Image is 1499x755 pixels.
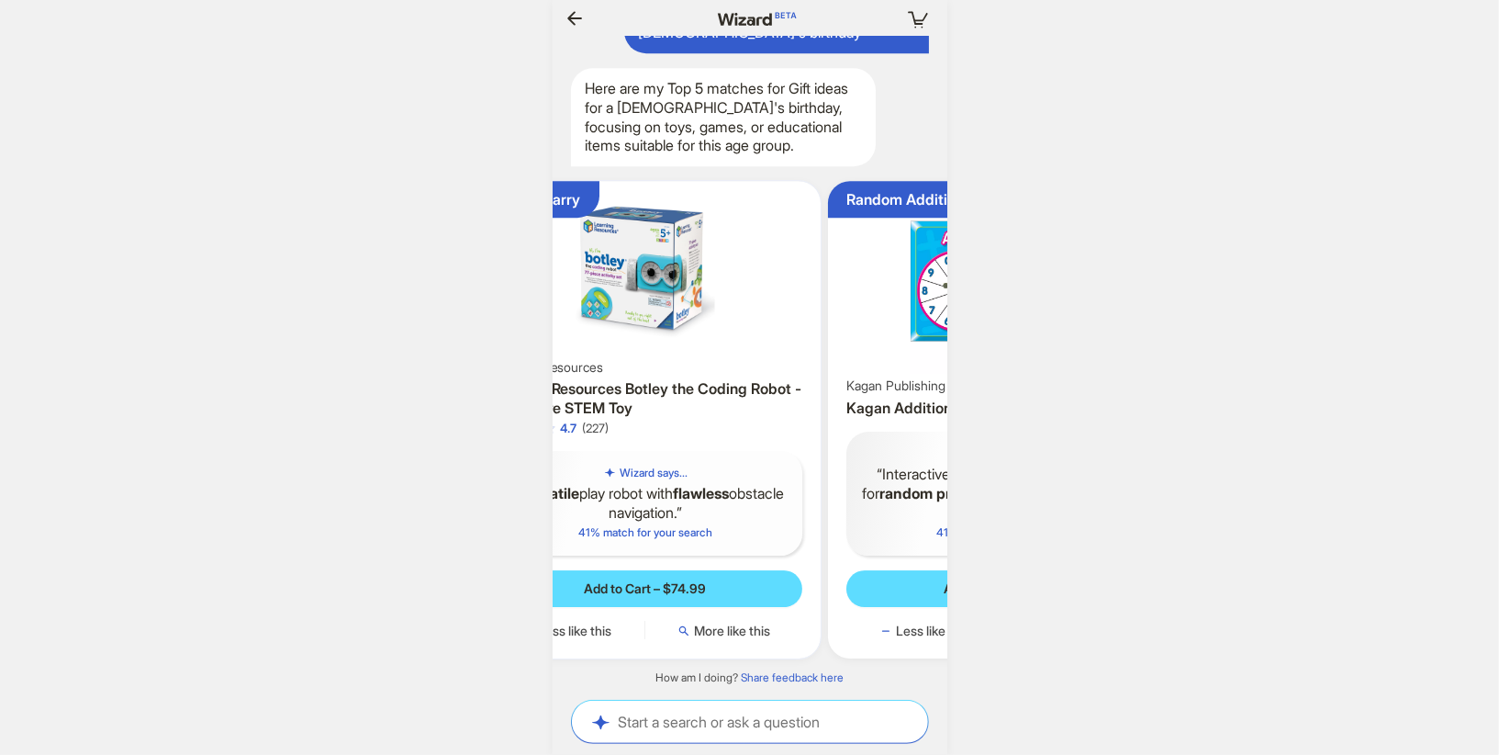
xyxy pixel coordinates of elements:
span: Kagan Publishing [846,377,945,394]
button: More like this [645,622,802,640]
b: flawless [673,484,729,502]
div: How am I doing? [553,670,947,685]
span: Add to Cart – $74.99 [584,580,706,597]
div: (227) [583,421,610,436]
span: Add to Cart – $10.47 [944,580,1063,597]
div: 4.7 [561,421,577,436]
button: Less like this [488,622,645,640]
img: Learning Resources Botley the Coding Robot - Interactive STEM Toy [477,188,814,355]
span: 41 % match for your search [936,525,1070,539]
h5: Wizard says... [620,466,688,480]
q: A play robot with obstacle navigation. [503,484,789,523]
span: More like this [694,623,770,639]
button: Add to Cart – $74.99 [488,570,803,607]
q: Interactive designed for and hands-on learning [861,465,1147,522]
h3: Learning Resources Botley the Coding Robot - Interactive STEM Toy [488,379,803,418]
b: random problem generation [879,484,1072,502]
div: Here are my Top 5 matches for Gift ideas for a [DEMOGRAPHIC_DATA]'s birthday, focusing on toys, g... [571,68,876,166]
span: Less like this [896,623,969,639]
h3: Kagan Addition Spinners [846,399,1161,418]
a: Share feedback here [741,670,844,684]
div: Easy to CarryLearning Resources Botley the Coding Robot - Interactive STEM ToyLearning ResourcesL... [470,181,822,659]
span: 41 % match for your search [578,525,712,539]
div: Random Addition Problems [846,190,1032,209]
img: Kagan Addition Spinners [835,188,1172,374]
span: Less like this [538,623,611,639]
